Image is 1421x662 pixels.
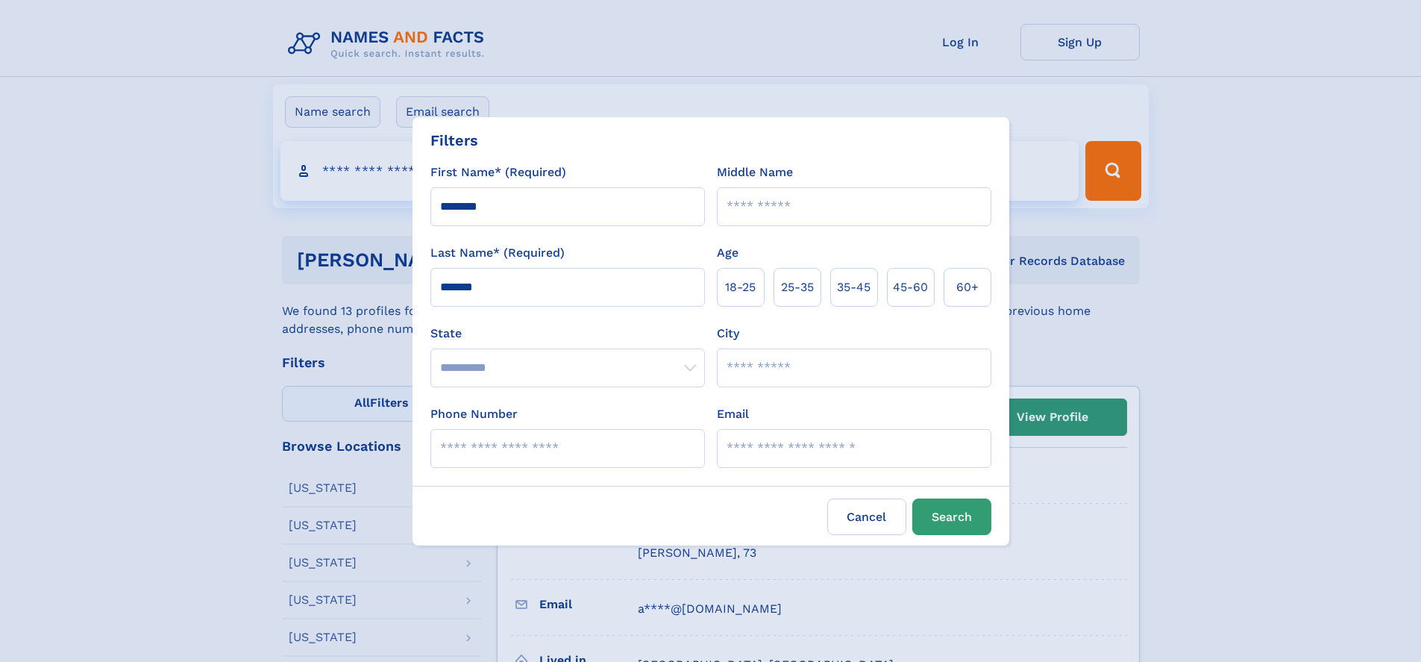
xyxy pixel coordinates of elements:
[717,244,738,262] label: Age
[725,278,756,296] span: 18‑25
[912,499,991,535] button: Search
[430,405,518,423] label: Phone Number
[717,405,749,423] label: Email
[430,129,478,152] div: Filters
[827,499,906,535] label: Cancel
[430,244,565,262] label: Last Name* (Required)
[837,278,871,296] span: 35‑45
[781,278,814,296] span: 25‑35
[717,163,793,181] label: Middle Name
[717,325,739,343] label: City
[956,278,979,296] span: 60+
[430,325,705,343] label: State
[893,278,928,296] span: 45‑60
[430,163,566,181] label: First Name* (Required)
